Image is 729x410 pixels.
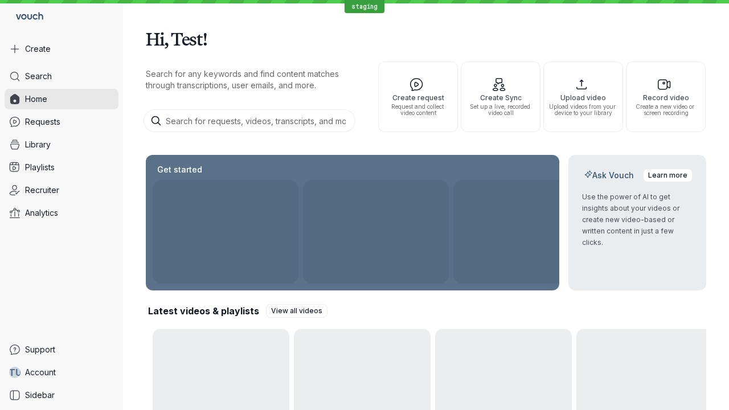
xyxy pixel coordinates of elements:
span: Playlists [25,162,55,173]
span: View all videos [271,305,322,317]
a: Playlists [5,157,118,178]
a: Go to homepage [5,5,48,30]
span: Set up a live, recorded video call [466,104,535,116]
span: Record video [631,94,701,101]
span: Create a new video or screen recording [631,104,701,116]
span: Learn more [648,170,687,181]
a: Recruiter [5,180,118,200]
span: Support [25,344,55,355]
a: Search [5,66,118,87]
h2: Latest videos & playlists [148,305,259,317]
span: Account [25,367,56,378]
h2: Ask Vouch [582,170,636,181]
span: Request and collect video content [383,104,453,116]
span: T [9,367,15,378]
p: Use the power of AI to get insights about your videos or create new video-based or written conten... [582,191,693,248]
span: Requests [25,116,60,128]
span: Create Sync [466,94,535,101]
span: U [15,367,22,378]
a: Support [5,339,118,360]
h2: Get started [155,164,204,175]
span: Recruiter [25,184,59,196]
a: Library [5,134,118,155]
span: Analytics [25,207,58,219]
span: Upload videos from your device to your library [548,104,618,116]
a: Requests [5,112,118,132]
button: Create [5,39,118,59]
a: Home [5,89,118,109]
h1: Hi, Test! [146,23,706,55]
a: Sidebar [5,385,118,405]
a: Analytics [5,203,118,223]
span: Sidebar [25,389,55,401]
button: Create SyncSet up a live, recorded video call [461,61,540,132]
a: Learn more [643,169,693,182]
a: View all videos [266,304,327,318]
span: Create [25,43,51,55]
button: Record videoCreate a new video or screen recording [626,61,706,132]
span: Home [25,93,47,105]
span: Upload video [548,94,618,101]
input: Search for requests, videos, transcripts, and more... [144,109,355,132]
span: Search [25,71,52,82]
p: Search for any keywords and find content matches through transcriptions, user emails, and more. [146,68,358,91]
button: Create requestRequest and collect video content [378,61,458,132]
span: Library [25,139,51,150]
a: TUAccount [5,362,118,383]
button: Upload videoUpload videos from your device to your library [543,61,623,132]
span: Create request [383,94,453,101]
